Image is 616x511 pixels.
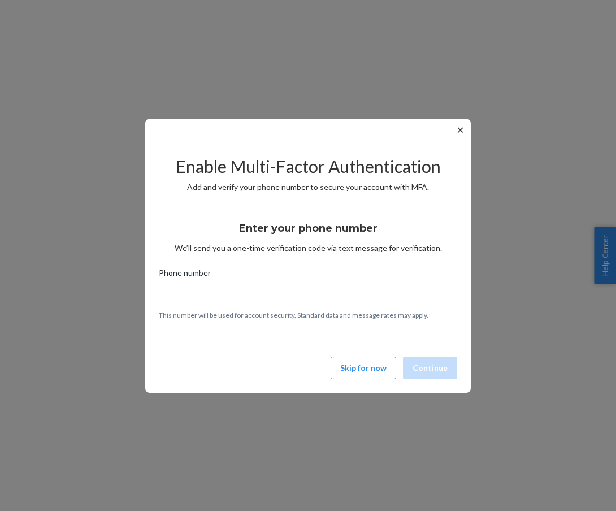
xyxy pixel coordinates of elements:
div: We’ll send you a one-time verification code via text message for verification. [159,212,457,254]
span: Phone number [159,267,211,283]
p: Add and verify your phone number to secure your account with MFA. [159,181,457,193]
p: This number will be used for account security. Standard data and message rates may apply. [159,310,457,320]
h3: Enter your phone number [239,221,378,236]
button: ✕ [454,123,466,137]
button: Skip for now [331,357,396,379]
h2: Enable Multi-Factor Authentication [159,157,457,176]
button: Continue [403,357,457,379]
